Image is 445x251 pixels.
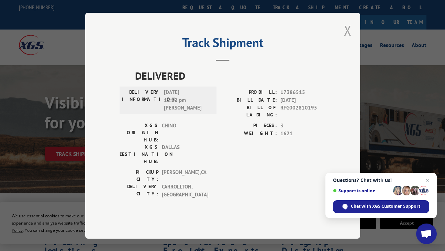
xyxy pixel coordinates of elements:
[135,68,326,83] span: DELIVERED
[333,200,429,213] span: Chat with XGS Customer Support
[344,21,352,39] button: Close modal
[162,183,208,198] span: CARROLLTON , [GEOGRAPHIC_DATA]
[162,122,208,144] span: CHINO
[280,104,326,118] span: RFG002810195
[223,129,277,137] label: WEIGHT:
[164,89,210,112] span: [DATE] 12:52 pm [PERSON_NAME]
[162,144,208,165] span: DALLAS
[122,89,160,112] label: DELIVERY INFORMATION:
[223,96,277,104] label: BILL DATE:
[223,122,277,130] label: PIECES:
[120,38,326,51] h2: Track Shipment
[333,188,391,193] span: Support is online
[416,224,437,244] a: Open chat
[280,89,326,96] span: 17386515
[223,89,277,96] label: PROBILL:
[120,169,158,183] label: PICKUP CITY:
[120,122,158,144] label: XGS ORIGIN HUB:
[223,104,277,118] label: BILL OF LADING:
[162,169,208,183] span: [PERSON_NAME] , CA
[280,129,326,137] span: 1621
[120,183,158,198] label: DELIVERY CITY:
[333,178,429,183] span: Questions? Chat with us!
[351,203,420,209] span: Chat with XGS Customer Support
[120,144,158,165] label: XGS DESTINATION HUB:
[280,122,326,130] span: 3
[280,96,326,104] span: [DATE]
